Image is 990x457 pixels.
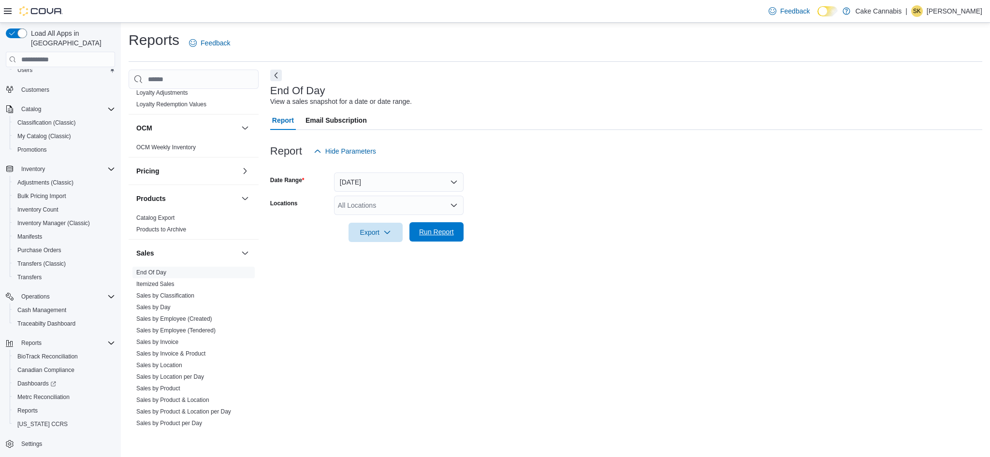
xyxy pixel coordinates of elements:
span: Inventory Count [14,204,115,215]
a: Users [14,64,36,76]
button: Inventory [2,162,119,176]
button: Catalog [17,103,45,115]
div: View a sales snapshot for a date or date range. [270,97,412,107]
span: Adjustments (Classic) [14,177,115,188]
button: OCM [136,123,237,133]
button: [DATE] [334,172,464,192]
a: Itemized Sales [136,281,175,287]
span: [US_STATE] CCRS [17,420,68,428]
span: Bulk Pricing Import [17,192,66,200]
span: Transfers (Classic) [17,260,66,268]
span: Operations [21,293,50,300]
div: OCM [129,142,259,157]
span: Customers [21,86,49,94]
label: Date Range [270,176,305,184]
div: Sales [129,267,259,433]
span: Canadian Compliance [14,364,115,376]
span: Export [354,223,397,242]
a: Customers [17,84,53,96]
span: Manifests [17,233,42,241]
a: Sales by Product per Day [136,420,202,427]
button: Settings [2,437,119,451]
p: | [905,5,907,17]
span: Dark Mode [817,16,818,17]
button: Sales [136,248,237,258]
button: Promotions [10,143,119,157]
a: Sales by Location [136,362,182,369]
span: Reports [17,337,115,349]
input: Dark Mode [817,6,838,16]
button: BioTrack Reconciliation [10,350,119,363]
span: Reports [14,405,115,416]
button: Pricing [239,165,251,177]
a: Products to Archive [136,226,186,233]
h3: OCM [136,123,152,133]
span: Traceabilty Dashboard [17,320,75,328]
a: Loyalty Redemption Values [136,101,206,108]
span: Washington CCRS [14,418,115,430]
img: Cova [19,6,63,16]
span: Transfers [17,273,42,281]
h3: Pricing [136,166,159,176]
button: Transfers (Classic) [10,257,119,271]
button: Export [349,223,403,242]
span: Feedback [201,38,230,48]
span: BioTrack Reconciliation [14,351,115,362]
span: Promotions [17,146,47,154]
button: Operations [2,290,119,303]
label: Locations [270,200,298,207]
button: Inventory [17,163,49,175]
span: Inventory [21,165,45,173]
span: Catalog [17,103,115,115]
span: My Catalog (Classic) [17,132,71,140]
a: Inventory Count [14,204,62,215]
button: Cash Management [10,303,119,317]
button: [US_STATE] CCRS [10,417,119,431]
button: Products [136,194,237,203]
button: Next [270,70,282,81]
span: Email Subscription [306,111,367,130]
span: Settings [21,440,42,448]
a: Cash Management [14,304,70,316]
button: Purchase Orders [10,243,119,257]
a: Sales by Employee (Created) [136,315,212,322]
a: End Of Day [136,269,166,276]
a: Sales by Classification [136,292,194,299]
a: Transfers (Classic) [14,258,70,270]
span: Canadian Compliance [17,366,74,374]
a: Dashboards [10,377,119,390]
span: Manifests [14,231,115,243]
a: Canadian Compliance [14,364,78,376]
a: Sales by Employee (Tendered) [136,327,216,334]
a: Sales by Invoice [136,339,178,345]
span: Feedback [780,6,810,16]
button: Run Report [409,222,464,242]
a: Settings [17,438,46,450]
span: Reports [17,407,38,414]
h3: Report [270,145,302,157]
a: My Catalog (Classic) [14,130,75,142]
h3: End Of Day [270,85,325,97]
a: Manifests [14,231,46,243]
a: Promotions [14,144,51,156]
span: Users [17,66,32,74]
span: SK [913,5,921,17]
span: Customers [17,84,115,96]
div: Loyalty [129,87,259,114]
a: Adjustments (Classic) [14,177,77,188]
span: Purchase Orders [17,246,61,254]
span: Traceabilty Dashboard [14,318,115,329]
span: Dashboards [17,380,56,387]
span: Metrc Reconciliation [14,391,115,403]
span: My Catalog (Classic) [14,130,115,142]
span: Inventory Count [17,206,58,214]
p: Cake Cannabis [855,5,902,17]
button: Manifests [10,230,119,243]
a: Bulk Pricing Import [14,190,70,202]
h1: Reports [129,30,179,50]
span: Dashboards [14,378,115,389]
a: BioTrack Reconciliation [14,351,82,362]
span: Catalog [21,105,41,113]
a: Catalog Export [136,214,175,221]
p: [PERSON_NAME] [927,5,982,17]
